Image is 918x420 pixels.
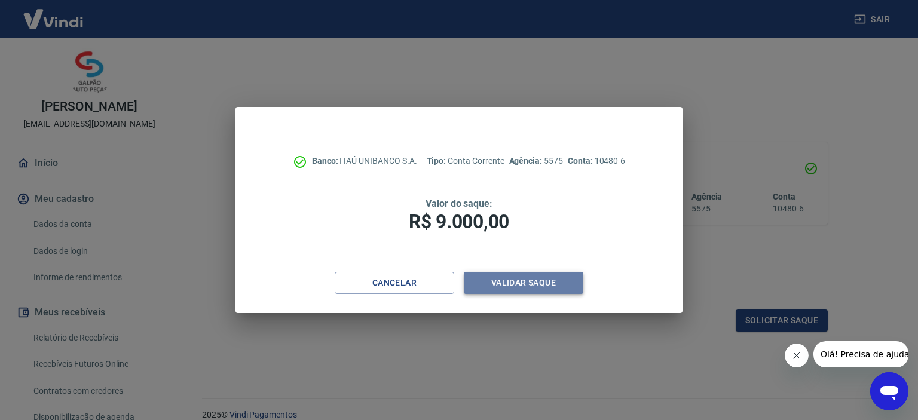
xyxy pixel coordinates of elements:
[427,155,504,167] p: Conta Corrente
[335,272,454,294] button: Cancelar
[509,155,563,167] p: 5575
[568,156,595,165] span: Conta:
[464,272,583,294] button: Validar saque
[409,210,509,233] span: R$ 9.000,00
[785,344,809,367] iframe: Fechar mensagem
[870,372,908,410] iframe: Botão para abrir a janela de mensagens
[568,155,625,167] p: 10480-6
[312,156,340,165] span: Banco:
[427,156,448,165] span: Tipo:
[813,341,908,367] iframe: Mensagem da empresa
[509,156,544,165] span: Agência:
[426,198,492,209] span: Valor do saque:
[7,8,100,18] span: Olá! Precisa de ajuda?
[312,155,417,167] p: ITAÚ UNIBANCO S.A.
